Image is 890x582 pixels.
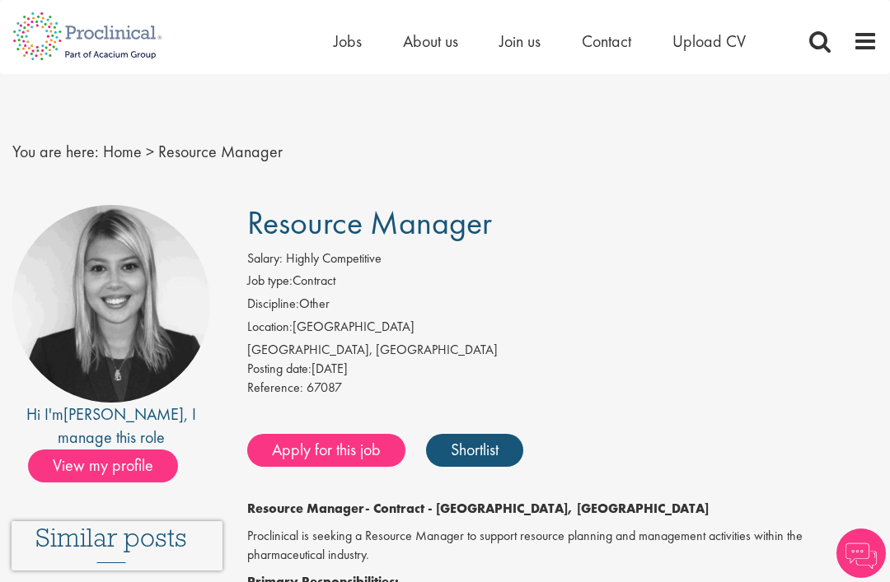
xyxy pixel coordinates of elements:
li: Contract [247,272,878,295]
span: You are here: [12,141,99,162]
img: Chatbot [836,528,886,578]
label: Reference: [247,379,303,398]
a: Upload CV [672,30,746,52]
strong: Resource Manager [247,500,365,517]
li: [GEOGRAPHIC_DATA] [247,318,878,341]
a: Apply for this job [247,434,405,467]
label: Discipline: [247,295,299,314]
li: Other [247,295,878,318]
a: [PERSON_NAME] [63,403,184,425]
span: Resource Manager [158,141,283,162]
label: Salary: [247,249,283,268]
a: View my profile [28,453,194,474]
span: 67087 [307,379,342,396]
a: About us [403,30,458,52]
a: Shortlist [426,434,523,467]
strong: - Contract - [GEOGRAPHIC_DATA], [GEOGRAPHIC_DATA] [365,500,709,517]
p: Proclinical is seeking a Resource Manager to support resource planning and management activities ... [247,527,878,565]
img: imeage of recruiter Janelle Jones [12,205,210,403]
div: Hi I'm , I manage this role [12,403,210,449]
div: [GEOGRAPHIC_DATA], [GEOGRAPHIC_DATA] [247,341,878,360]
span: Highly Competitive [286,249,382,267]
span: Posting date: [247,360,311,377]
a: Contact [582,30,631,52]
span: Resource Manager [247,202,492,244]
label: Job type: [247,272,293,291]
label: Location: [247,318,293,337]
iframe: reCAPTCHA [12,521,222,570]
a: Join us [499,30,541,52]
div: [DATE] [247,360,878,379]
a: breadcrumb link [103,141,142,162]
span: > [146,141,154,162]
a: Jobs [334,30,362,52]
span: View my profile [28,449,178,482]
